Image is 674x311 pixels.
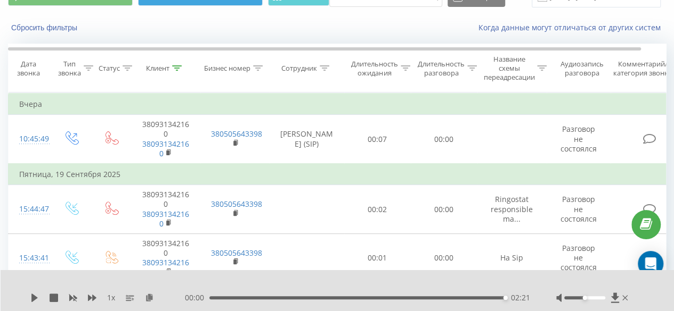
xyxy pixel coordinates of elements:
[270,115,344,164] td: [PERSON_NAME] (SIP)
[19,248,40,268] div: 15:43:41
[58,60,81,78] div: Тип звонка
[107,292,115,303] span: 1 x
[491,194,533,223] span: Ringostat responsible ma...
[146,64,169,73] div: Клиент
[185,292,209,303] span: 00:00
[142,209,189,229] a: 380931342160
[344,115,411,164] td: 00:07
[411,233,477,282] td: 00:00
[612,60,674,78] div: Комментарий/категория звонка
[504,296,508,300] div: Accessibility label
[638,251,663,276] div: Open Intercom Messenger
[211,199,262,209] a: 380505643398
[19,199,40,220] div: 15:44:47
[281,64,317,73] div: Сотрудник
[211,248,262,258] a: 380505643398
[411,115,477,164] td: 00:00
[344,233,411,282] td: 00:01
[556,60,607,78] div: Аудиозапись разговора
[9,60,48,78] div: Дата звонка
[418,60,465,78] div: Длительность разговора
[204,64,250,73] div: Бизнес номер
[561,194,597,223] span: Разговор не состоялся
[142,257,189,277] a: 380931342160
[8,23,83,32] button: Сбросить фильтры
[561,243,597,272] span: Разговор не состоялся
[99,64,120,73] div: Статус
[477,233,547,282] td: На Sip
[142,139,189,158] a: 380931342160
[131,185,200,234] td: 380931342160
[411,185,477,234] td: 00:00
[478,22,666,32] a: Когда данные могут отличаться от других систем
[211,129,262,139] a: 380505643398
[561,124,597,153] span: Разговор не состоялся
[344,185,411,234] td: 00:02
[19,129,40,149] div: 10:45:49
[131,115,200,164] td: 380931342160
[483,55,534,82] div: Название схемы переадресации
[131,233,200,282] td: 380931342160
[583,296,587,300] div: Accessibility label
[351,60,398,78] div: Длительность ожидания
[510,292,530,303] span: 02:21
